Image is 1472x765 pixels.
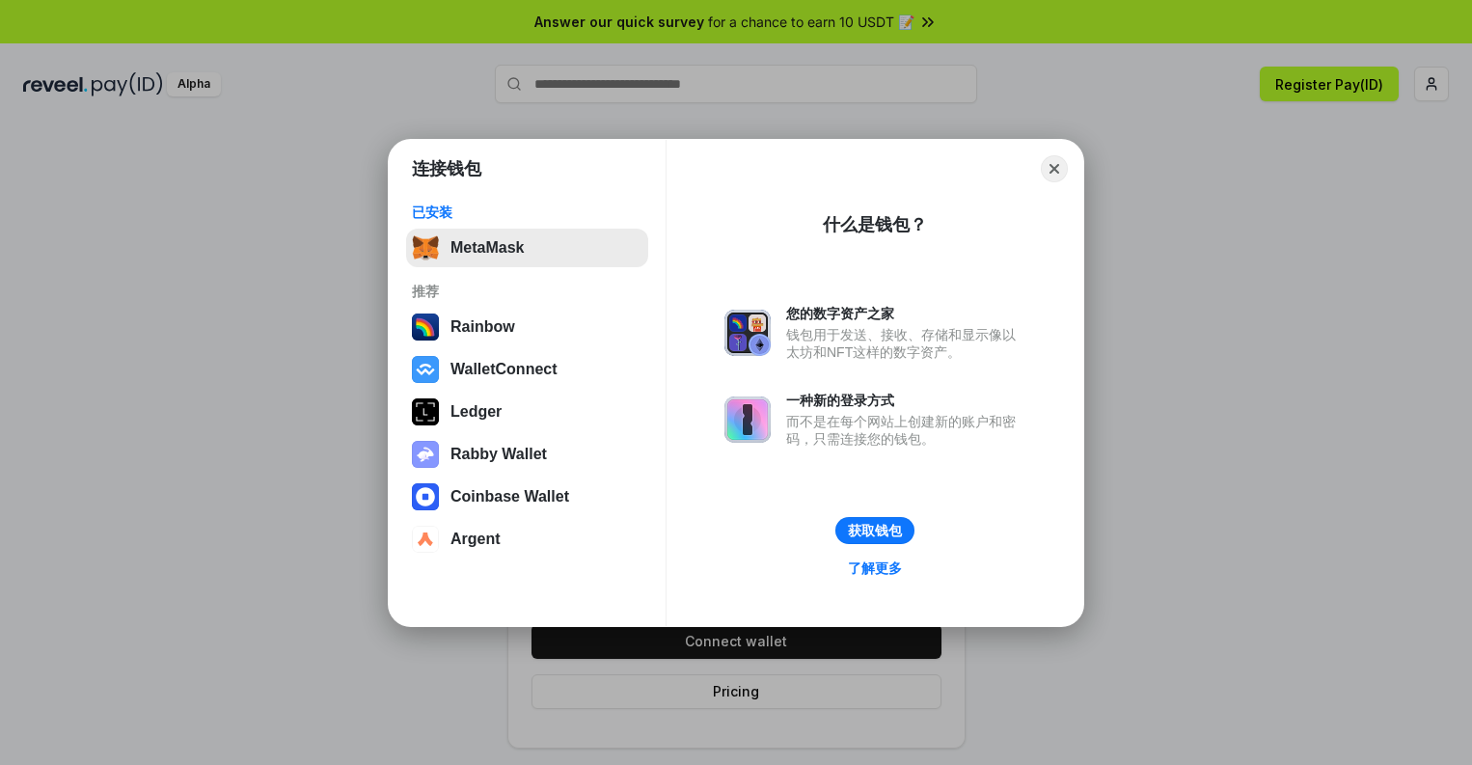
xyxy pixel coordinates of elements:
button: Ledger [406,393,648,431]
div: 您的数字资产之家 [786,305,1025,322]
div: MetaMask [450,239,524,257]
img: svg+xml,%3Csvg%20width%3D%2228%22%20height%3D%2228%22%20viewBox%3D%220%200%2028%2028%22%20fill%3D... [412,483,439,510]
button: 获取钱包 [835,517,914,544]
div: Rabby Wallet [450,446,547,463]
button: WalletConnect [406,350,648,389]
img: svg+xml,%3Csvg%20fill%3D%22none%22%20height%3D%2233%22%20viewBox%3D%220%200%2035%2033%22%20width%... [412,234,439,261]
div: 已安装 [412,204,642,221]
h1: 连接钱包 [412,157,481,180]
div: 什么是钱包？ [823,213,927,236]
div: 了解更多 [848,560,902,577]
a: 了解更多 [836,556,913,581]
button: Close [1041,155,1068,182]
img: svg+xml,%3Csvg%20xmlns%3D%22http%3A%2F%2Fwww.w3.org%2F2000%2Fsvg%22%20width%3D%2228%22%20height%3... [412,398,439,425]
img: svg+xml,%3Csvg%20xmlns%3D%22http%3A%2F%2Fwww.w3.org%2F2000%2Fsvg%22%20fill%3D%22none%22%20viewBox... [724,310,771,356]
div: Ledger [450,403,502,421]
button: Rainbow [406,308,648,346]
div: Coinbase Wallet [450,488,569,505]
div: 推荐 [412,283,642,300]
img: svg+xml,%3Csvg%20width%3D%2228%22%20height%3D%2228%22%20viewBox%3D%220%200%2028%2028%22%20fill%3D... [412,356,439,383]
div: 获取钱包 [848,522,902,539]
div: 一种新的登录方式 [786,392,1025,409]
div: WalletConnect [450,361,558,378]
div: Argent [450,531,501,548]
button: Argent [406,520,648,559]
img: svg+xml,%3Csvg%20width%3D%22120%22%20height%3D%22120%22%20viewBox%3D%220%200%20120%20120%22%20fil... [412,314,439,341]
button: Coinbase Wallet [406,478,648,516]
img: svg+xml,%3Csvg%20xmlns%3D%22http%3A%2F%2Fwww.w3.org%2F2000%2Fsvg%22%20fill%3D%22none%22%20viewBox... [412,441,439,468]
img: svg+xml,%3Csvg%20xmlns%3D%22http%3A%2F%2Fwww.w3.org%2F2000%2Fsvg%22%20fill%3D%22none%22%20viewBox... [724,396,771,443]
button: Rabby Wallet [406,435,648,474]
button: MetaMask [406,229,648,267]
div: 钱包用于发送、接收、存储和显示像以太坊和NFT这样的数字资产。 [786,326,1025,361]
div: Rainbow [450,318,515,336]
div: 而不是在每个网站上创建新的账户和密码，只需连接您的钱包。 [786,413,1025,448]
img: svg+xml,%3Csvg%20width%3D%2228%22%20height%3D%2228%22%20viewBox%3D%220%200%2028%2028%22%20fill%3D... [412,526,439,553]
